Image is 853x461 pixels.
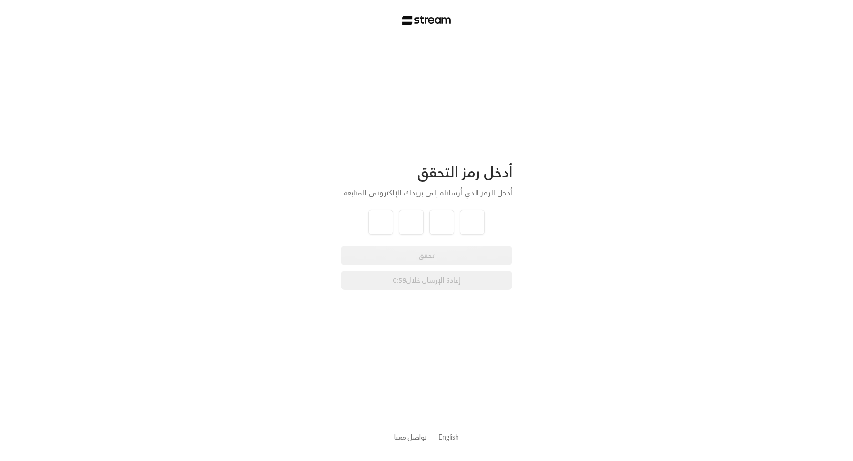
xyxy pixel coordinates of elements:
[394,432,427,442] button: تواصل معنا
[341,187,512,198] div: أدخل الرمز الذي أرسلناه إلى بريدك الإلكتروني للمتابعة
[402,16,451,25] img: Stream Logo
[394,431,427,443] a: تواصل معنا
[341,163,512,181] div: أدخل رمز التحقق
[438,428,459,446] a: English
